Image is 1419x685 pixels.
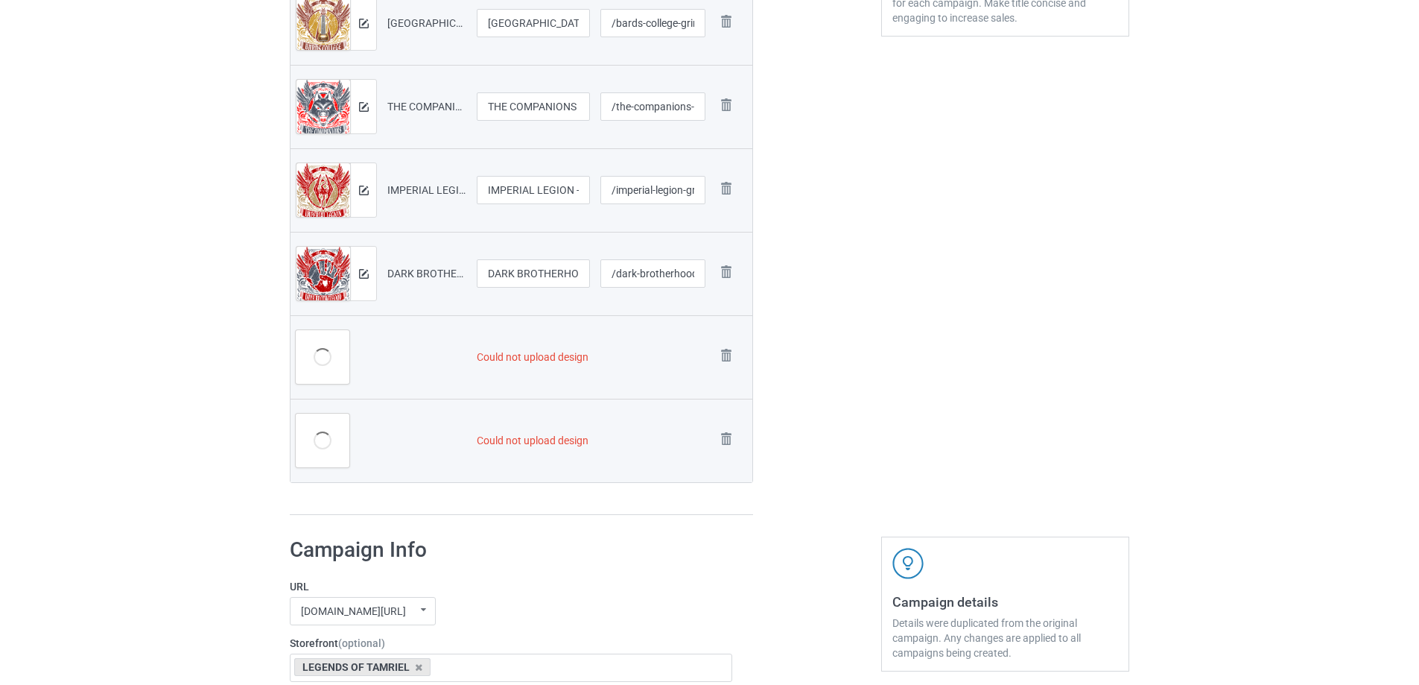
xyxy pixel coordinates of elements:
[359,269,369,279] img: svg+xml;base64,PD94bWwgdmVyc2lvbj0iMS4wIiBlbmNvZGluZz0iVVRGLTgiPz4KPHN2ZyB3aWR0aD0iMTRweCIgaGVpZ2...
[296,80,350,137] img: original.png
[301,606,406,616] div: [DOMAIN_NAME][URL]
[387,266,466,281] div: DARK BROTHERHOOD - GRIM CREST-V2.png
[294,658,431,676] div: LEGENDS OF TAMRIEL
[338,637,385,649] span: (optional)
[472,315,711,399] td: Could not upload design
[716,11,737,32] img: svg+xml;base64,PD94bWwgdmVyc2lvbj0iMS4wIiBlbmNvZGluZz0iVVRGLTgiPz4KPHN2ZyB3aWR0aD0iMjhweCIgaGVpZ2...
[296,247,350,304] img: original.png
[387,183,466,198] div: IMPERIAL LEGION - GRIM CREST-V2.png
[892,548,924,579] img: svg+xml;base64,PD94bWwgdmVyc2lvbj0iMS4wIiBlbmNvZGluZz0iVVRGLTgiPz4KPHN2ZyB3aWR0aD0iNDJweCIgaGVpZ2...
[716,429,737,449] img: svg+xml;base64,PD94bWwgdmVyc2lvbj0iMS4wIiBlbmNvZGluZz0iVVRGLTgiPz4KPHN2ZyB3aWR0aD0iMjhweCIgaGVpZ2...
[892,616,1118,660] div: Details were duplicated from the original campaign. Any changes are applied to all campaigns bein...
[892,593,1118,610] h3: Campaign details
[290,579,732,594] label: URL
[716,345,737,366] img: svg+xml;base64,PD94bWwgdmVyc2lvbj0iMS4wIiBlbmNvZGluZz0iVVRGLTgiPz4KPHN2ZyB3aWR0aD0iMjhweCIgaGVpZ2...
[359,102,369,112] img: svg+xml;base64,PD94bWwgdmVyc2lvbj0iMS4wIiBlbmNvZGluZz0iVVRGLTgiPz4KPHN2ZyB3aWR0aD0iMTRweCIgaGVpZ2...
[290,537,732,564] h1: Campaign Info
[387,99,466,114] div: THE COMPANIONS - GRIM CREST-V2.png
[472,399,711,482] td: Could not upload design
[716,95,737,116] img: svg+xml;base64,PD94bWwgdmVyc2lvbj0iMS4wIiBlbmNvZGluZz0iVVRGLTgiPz4KPHN2ZyB3aWR0aD0iMjhweCIgaGVpZ2...
[387,16,466,31] div: [GEOGRAPHIC_DATA] - GRIM CREST-V2.png
[359,19,369,28] img: svg+xml;base64,PD94bWwgdmVyc2lvbj0iMS4wIiBlbmNvZGluZz0iVVRGLTgiPz4KPHN2ZyB3aWR0aD0iMTRweCIgaGVpZ2...
[716,262,737,282] img: svg+xml;base64,PD94bWwgdmVyc2lvbj0iMS4wIiBlbmNvZGluZz0iVVRGLTgiPz4KPHN2ZyB3aWR0aD0iMjhweCIgaGVpZ2...
[296,163,350,221] img: original.png
[290,636,732,651] label: Storefront
[716,178,737,199] img: svg+xml;base64,PD94bWwgdmVyc2lvbj0iMS4wIiBlbmNvZGluZz0iVVRGLTgiPz4KPHN2ZyB3aWR0aD0iMjhweCIgaGVpZ2...
[359,186,369,195] img: svg+xml;base64,PD94bWwgdmVyc2lvbj0iMS4wIiBlbmNvZGluZz0iVVRGLTgiPz4KPHN2ZyB3aWR0aD0iMTRweCIgaGVpZ2...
